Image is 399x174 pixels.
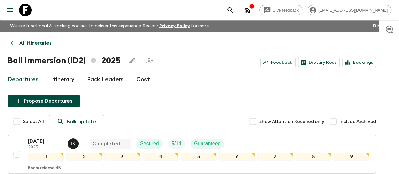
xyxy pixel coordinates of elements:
[28,145,63,150] p: 2025
[4,4,16,16] button: menu
[136,72,150,87] a: Cost
[8,37,55,49] a: All itineraries
[308,5,391,15] div: [EMAIL_ADDRESS][DOMAIN_NAME]
[140,140,159,147] p: Secured
[168,139,185,149] div: Trip Fill
[298,58,340,67] a: Dietary Reqs
[159,24,190,28] a: Privacy Policy
[104,153,140,161] div: 3
[8,20,212,32] p: We use functional & tracking cookies to deliver this experience. See our for more.
[68,140,80,145] span: I Komang Purnayasa
[8,95,80,107] button: Propose Departures
[143,153,178,161] div: 4
[28,137,63,145] p: [DATE]
[8,54,121,67] h1: Bali Immersion (ID2) 2025
[339,118,376,125] span: Include Archived
[172,140,181,147] p: 5 / 14
[66,153,102,161] div: 2
[28,153,64,161] div: 1
[259,5,302,15] a: Give feedback
[8,72,38,87] a: Departures
[28,166,61,171] p: Room release: 45
[23,118,44,125] span: Select All
[257,153,293,161] div: 7
[269,8,302,13] span: Give feedback
[315,8,391,13] span: [EMAIL_ADDRESS][DOMAIN_NAME]
[144,54,156,67] span: Share this itinerary
[194,140,221,147] p: Guaranteed
[342,58,376,67] a: Bookings
[49,115,104,128] a: Bulk update
[219,153,255,161] div: 6
[259,118,324,125] span: Show Attention Required only
[87,72,124,87] a: Pack Leaders
[8,135,376,174] button: [DATE]2025I Komang PurnayasaCompletedSecuredTrip FillGuaranteed123456789Room release:45
[371,21,391,30] button: Dismiss
[51,72,74,87] a: Itinerary
[67,118,96,125] p: Bulk update
[224,4,237,16] button: search adventures
[19,39,51,47] p: All itineraries
[181,153,216,161] div: 5
[126,54,138,67] button: Edit this itinerary
[260,58,296,67] a: Feedback
[92,140,120,147] p: Completed
[296,153,331,161] div: 8
[136,139,163,149] div: Secured
[334,153,369,161] div: 9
